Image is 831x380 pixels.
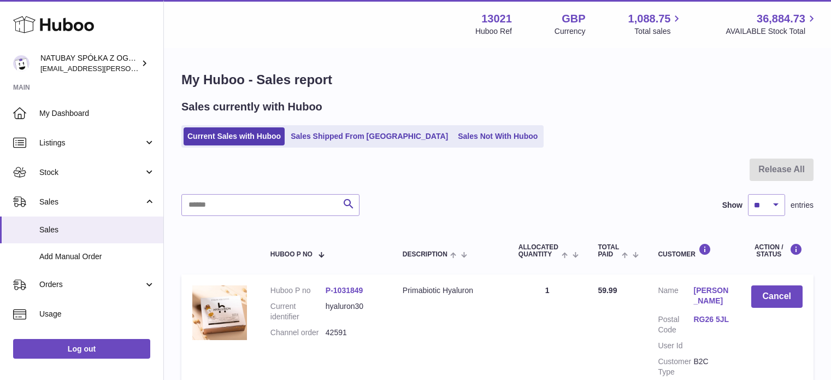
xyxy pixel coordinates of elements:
[192,285,247,340] img: 130211740407413.jpg
[13,55,30,72] img: kacper.antkowski@natubay.pl
[658,341,693,351] dt: User Id
[181,100,322,114] h2: Sales currently with Huboo
[184,127,285,145] a: Current Sales with Huboo
[403,285,497,296] div: Primabiotic Hyaluron
[40,53,139,74] div: NATUBAY SPÓŁKA Z OGRANICZONĄ ODPOWIEDZIALNOŚCIĄ
[39,252,155,262] span: Add Manual Order
[270,328,326,338] dt: Channel order
[39,138,144,148] span: Listings
[481,11,512,26] strong: 13021
[39,279,144,290] span: Orders
[518,244,559,258] span: ALLOCATED Quantity
[326,301,381,322] dd: hyaluron30
[658,243,729,258] div: Customer
[634,26,683,37] span: Total sales
[757,11,805,26] span: 36,884.73
[726,26,818,37] span: AVAILABLE Stock Total
[326,328,381,338] dd: 42591
[598,286,617,295] span: 59.99
[270,301,326,322] dt: Current identifier
[475,26,512,37] div: Huboo Ref
[270,251,313,258] span: Huboo P no
[326,286,363,295] a: P-1031849
[181,71,814,89] h1: My Huboo - Sales report
[722,200,742,211] label: Show
[693,285,729,306] a: [PERSON_NAME]
[598,244,619,258] span: Total paid
[270,285,326,296] dt: Huboo P no
[658,285,693,309] dt: Name
[40,64,219,73] span: [EMAIL_ADDRESS][PERSON_NAME][DOMAIN_NAME]
[39,225,155,235] span: Sales
[555,26,586,37] div: Currency
[39,167,144,178] span: Stock
[751,243,803,258] div: Action / Status
[791,200,814,211] span: entries
[13,339,150,359] a: Log out
[693,314,729,325] a: RG26 5JL
[403,251,447,258] span: Description
[693,356,729,377] dd: B2C
[287,127,452,145] a: Sales Shipped From [GEOGRAPHIC_DATA]
[751,285,803,308] button: Cancel
[39,309,155,319] span: Usage
[39,108,155,119] span: My Dashboard
[39,197,144,207] span: Sales
[628,11,683,37] a: 1,088.75 Total sales
[454,127,541,145] a: Sales Not With Huboo
[628,11,671,26] span: 1,088.75
[658,314,693,335] dt: Postal Code
[658,356,693,377] dt: Customer Type
[726,11,818,37] a: 36,884.73 AVAILABLE Stock Total
[562,11,585,26] strong: GBP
